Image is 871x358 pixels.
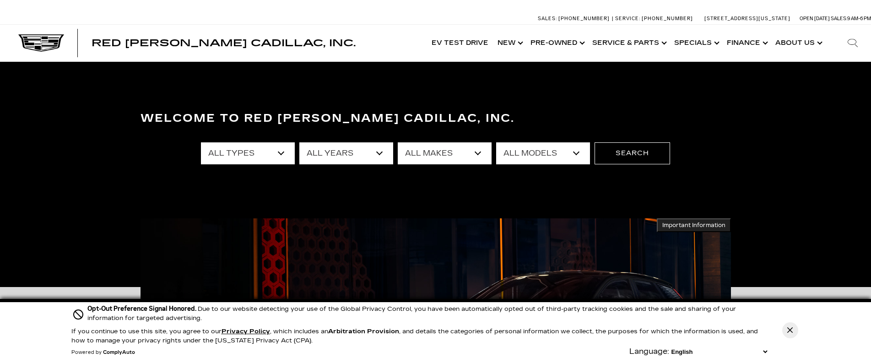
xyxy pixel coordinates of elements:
span: Open [DATE] [800,16,830,22]
select: Filter by year [299,142,393,164]
span: 9 AM-6 PM [847,16,871,22]
a: New [493,25,526,61]
button: Close Button [782,322,798,338]
select: Filter by make [398,142,492,164]
a: Specials [670,25,722,61]
div: Powered by [71,350,135,355]
select: Language Select [669,347,769,356]
span: [PHONE_NUMBER] [558,16,610,22]
select: Filter by type [201,142,295,164]
a: EV Test Drive [427,25,493,61]
a: Pre-Owned [526,25,588,61]
img: Cadillac Dark Logo with Cadillac White Text [18,34,64,52]
span: Sales: [831,16,847,22]
a: About Us [771,25,825,61]
a: Service: [PHONE_NUMBER] [612,16,695,21]
span: [PHONE_NUMBER] [642,16,693,22]
a: Red [PERSON_NAME] Cadillac, Inc. [92,38,356,48]
a: ComplyAuto [103,350,135,355]
a: Service & Parts [588,25,670,61]
a: [STREET_ADDRESS][US_STATE] [704,16,790,22]
a: Privacy Policy [222,328,270,335]
div: Language: [629,348,669,355]
a: Finance [722,25,771,61]
span: Sales: [538,16,557,22]
button: Search [595,142,670,164]
span: Important Information [662,222,725,229]
button: Important Information [657,218,731,232]
p: If you continue to use this site, you agree to our , which includes an , and details the categori... [71,328,758,344]
a: Sales: [PHONE_NUMBER] [538,16,612,21]
h3: Welcome to Red [PERSON_NAME] Cadillac, Inc. [141,109,731,128]
span: Service: [615,16,640,22]
strong: Arbitration Provision [328,328,399,335]
select: Filter by model [496,142,590,164]
span: Red [PERSON_NAME] Cadillac, Inc. [92,38,356,49]
span: Opt-Out Preference Signal Honored . [87,305,198,313]
div: Due to our website detecting your use of the Global Privacy Control, you have been automatically ... [87,304,769,323]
